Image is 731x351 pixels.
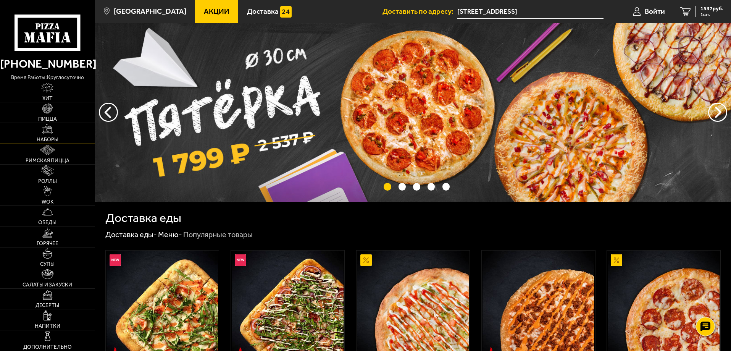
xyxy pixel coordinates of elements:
span: Супы [40,262,55,267]
button: предыдущий [708,103,727,122]
span: Доставка [247,8,279,15]
span: Салаты и закуски [23,282,72,288]
span: WOK [42,199,53,205]
span: Войти [645,8,665,15]
button: точки переключения [442,183,450,190]
span: 1537 руб. [700,6,723,11]
span: Пицца [38,116,57,122]
span: Напитки [35,324,60,329]
span: Доставить по адресу: [382,8,457,15]
img: Акционный [360,254,372,266]
button: точки переключения [384,183,391,190]
div: Популярные товары [183,230,253,240]
span: Роллы [38,179,57,184]
img: Акционный [611,254,622,266]
span: Обеды [38,220,56,225]
span: Наборы [37,137,58,142]
button: точки переключения [399,183,406,190]
img: Новинка [235,254,246,266]
h1: Доставка еды [105,212,181,224]
button: следующий [99,103,118,122]
a: Доставка еды- [105,230,157,239]
span: Десерты [36,303,59,308]
span: [GEOGRAPHIC_DATA] [114,8,186,15]
img: Новинка [110,254,121,266]
span: Дополнительно [23,345,72,350]
button: точки переключения [428,183,435,190]
span: 1 шт. [700,12,723,17]
span: Комендантский проспект, 71 [457,5,604,19]
input: Ваш адрес доставки [457,5,604,19]
a: Меню- [158,230,182,239]
button: точки переключения [413,183,420,190]
span: Акции [204,8,229,15]
img: 15daf4d41897b9f0e9f617042186c801.svg [280,6,292,18]
span: Римская пицца [26,158,69,163]
span: Хит [42,96,53,101]
span: Горячее [37,241,58,246]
